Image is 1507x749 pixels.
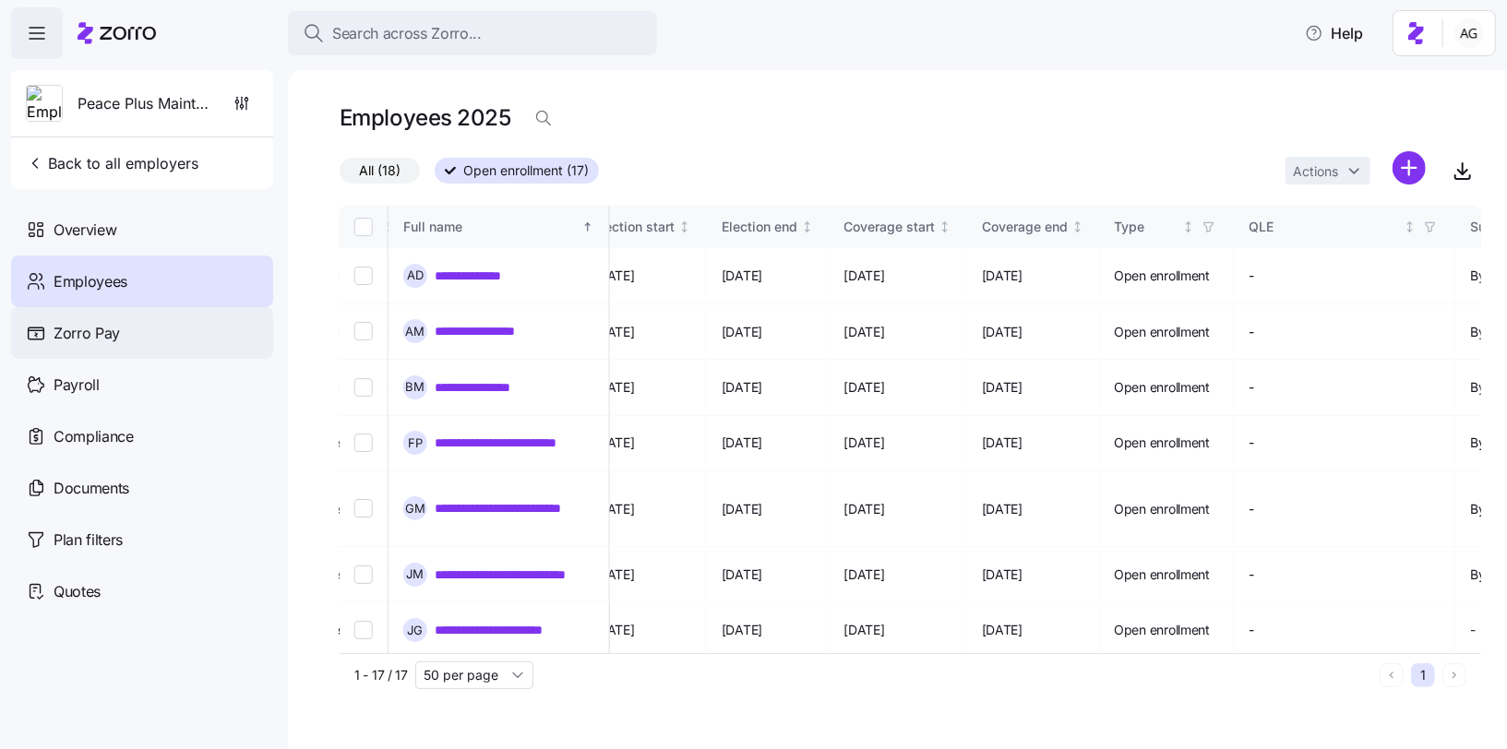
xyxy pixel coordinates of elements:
span: [DATE] [722,267,762,285]
span: B M [406,381,425,393]
span: [DATE] [722,621,762,639]
span: Payroll [54,374,100,397]
span: [DATE] [982,434,1023,452]
span: F P [408,437,423,449]
th: Coverage startNot sorted [830,206,968,248]
a: Payroll [11,359,273,410]
span: Open enrollment [1115,500,1211,518]
span: Open enrollment (17) [463,159,589,183]
span: [DATE] [982,323,1023,341]
div: Election start [594,217,676,237]
span: J G [408,624,424,636]
span: [DATE] [982,565,1023,584]
th: Election endNot sorted [707,206,830,248]
span: [DATE] [594,378,635,397]
a: Employees [11,256,273,307]
td: - [1235,547,1456,602]
span: [DATE] [982,378,1023,397]
button: Next page [1442,663,1466,687]
span: Help [1305,22,1363,44]
span: Actions [1293,165,1338,178]
div: Type [1115,217,1179,237]
a: Zorro Pay [11,307,273,359]
span: [DATE] [594,323,635,341]
div: Coverage end [982,217,1068,237]
input: Select all records [354,218,373,236]
input: Select record 4 [354,434,373,452]
div: Election end [722,217,797,237]
span: Back to all employers [26,152,198,174]
span: [DATE] [844,621,885,639]
span: All (18) [359,159,401,183]
span: A D [407,269,424,281]
a: Documents [11,462,273,514]
div: Not sorted [939,220,951,233]
th: QLENot sorted [1235,206,1456,248]
input: Select record 6 [354,565,373,584]
span: G M [405,503,425,515]
span: Open enrollment [1115,565,1211,584]
span: [DATE] [722,500,762,518]
button: Actions [1286,157,1370,184]
span: [DATE] [722,565,762,584]
img: 5fc55c57e0610270ad857448bea2f2d5 [1454,18,1484,48]
span: [DATE] [844,267,885,285]
input: Select record 3 [354,378,373,397]
span: Overview [54,219,116,242]
svg: add icon [1393,151,1426,184]
span: [DATE] [982,621,1023,639]
div: Not sorted [801,220,814,233]
th: Coverage endNot sorted [967,206,1100,248]
span: - [1471,621,1477,639]
div: Full name [403,217,579,237]
button: Search across Zorro... [288,11,657,55]
td: - [1235,360,1456,415]
button: Previous page [1380,663,1404,687]
span: [DATE] [722,378,762,397]
span: [DATE] [844,500,885,518]
span: [DATE] [594,434,635,452]
div: Not sorted [1071,220,1084,233]
input: Select record 7 [354,621,373,639]
div: Not sorted [678,220,691,233]
span: [DATE] [594,565,635,584]
span: [DATE] [594,500,635,518]
button: 1 [1411,663,1435,687]
div: QLE [1250,217,1401,237]
div: Coverage start [844,217,936,237]
td: - [1235,602,1456,658]
span: Open enrollment [1115,267,1211,285]
input: Select record 1 [354,267,373,285]
span: Open enrollment [1115,434,1211,452]
a: Compliance [11,410,273,462]
span: [DATE] [982,267,1023,285]
th: TypeNot sorted [1100,206,1235,248]
td: - [1235,471,1456,547]
span: [DATE] [982,500,1023,518]
h1: Employees 2025 [340,103,510,132]
span: 1 - 17 / 17 [354,666,408,684]
th: Full nameSorted ascending [389,206,610,248]
a: Quotes [11,565,273,617]
span: Search across Zorro... [332,22,482,45]
span: [DATE] [844,323,885,341]
span: Quotes [54,580,101,603]
div: Sorted ascending [581,220,594,233]
td: - [1235,304,1456,360]
span: Employees [54,270,127,293]
span: [DATE] [722,323,762,341]
span: [DATE] [844,434,885,452]
input: Select record 2 [354,322,373,340]
input: Select record 5 [354,499,373,517]
span: Open enrollment [1115,323,1211,341]
img: Employer logo [27,86,62,123]
span: Open enrollment [1115,378,1211,397]
div: Not sorted [1404,220,1417,233]
a: Overview [11,204,273,256]
div: Not sorted [1182,220,1195,233]
span: [DATE] [594,267,635,285]
span: Zorro Pay [54,322,120,345]
span: J M [407,568,425,580]
td: - [1235,248,1456,304]
span: [DATE] [594,621,635,639]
